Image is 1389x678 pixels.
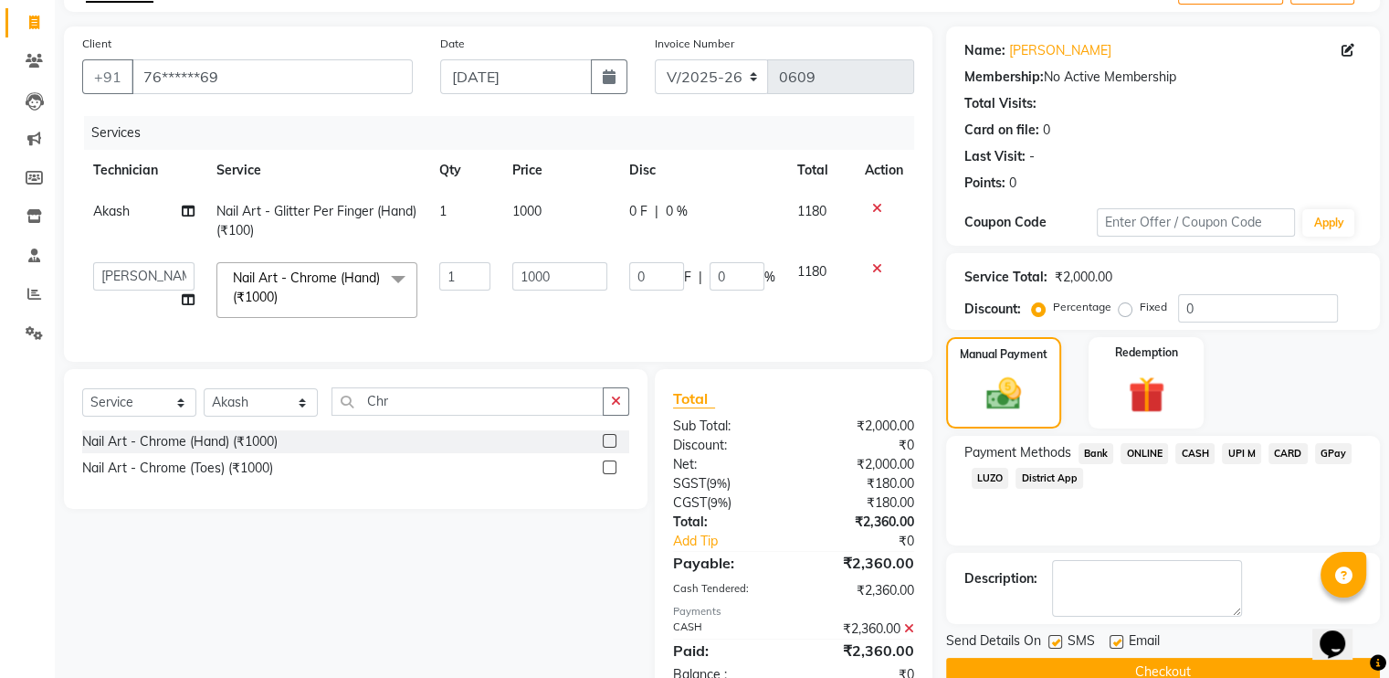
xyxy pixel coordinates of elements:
a: x [278,289,286,305]
div: ₹180.00 [794,474,928,493]
span: 1 [439,203,447,219]
label: Manual Payment [960,346,1047,363]
span: GPay [1315,443,1352,464]
div: No Active Membership [964,68,1362,87]
div: Membership: [964,68,1044,87]
span: 1000 [512,203,542,219]
span: | [699,268,702,287]
div: ₹2,000.00 [794,417,928,436]
div: Cash Tendered: [659,581,794,600]
span: CGST [673,494,707,511]
input: Search by Name/Mobile/Email/Code [132,59,413,94]
div: Total: [659,513,794,532]
span: 0 % [666,202,688,221]
span: District App [1015,468,1083,489]
span: Email [1129,631,1160,654]
a: [PERSON_NAME] [1009,41,1111,60]
div: 0 [1009,174,1016,193]
input: Search or Scan [331,387,604,416]
th: Technician [82,150,205,191]
span: 9% [710,495,728,510]
div: ( ) [659,493,794,513]
th: Disc [618,150,786,191]
iframe: chat widget [1312,605,1371,660]
th: Service [205,150,428,191]
th: Price [501,150,618,191]
span: Send Details On [946,631,1041,654]
div: Paid: [659,640,794,662]
span: Nail Art - Chrome (Hand) (₹1000) [233,270,380,305]
div: ₹2,360.00 [794,513,928,532]
span: 1180 [797,203,826,219]
a: Add Tip [659,532,816,551]
span: ONLINE [1121,443,1168,464]
div: Sub Total: [659,417,794,436]
div: Nail Art - Chrome (Hand) (₹1000) [82,432,278,451]
div: Description: [964,569,1037,588]
button: +91 [82,59,133,94]
div: ₹0 [794,436,928,455]
div: Services [84,116,928,150]
div: ₹180.00 [794,493,928,513]
div: ( ) [659,474,794,493]
div: ₹2,000.00 [1055,268,1112,287]
label: Redemption [1115,344,1178,361]
input: Enter Offer / Coupon Code [1097,208,1296,237]
div: 0 [1043,121,1050,140]
span: SGST [673,475,706,492]
div: Coupon Code [964,213,1097,232]
div: Service Total: [964,268,1047,287]
div: ₹2,360.00 [794,581,928,600]
button: Apply [1302,209,1354,237]
label: Invoice Number [655,36,734,52]
span: UPI M [1222,443,1261,464]
span: % [764,268,775,287]
div: Payments [673,604,914,620]
span: LUZO [972,468,1009,489]
div: Last Visit: [964,147,1026,166]
span: 1180 [797,263,826,280]
img: _cash.svg [975,374,1032,414]
div: Nail Art - Chrome (Toes) (₹1000) [82,459,273,478]
span: Akash [93,203,130,219]
div: ₹0 [816,532,927,551]
div: - [1029,147,1035,166]
span: CARD [1268,443,1308,464]
span: | [655,202,658,221]
label: Client [82,36,111,52]
div: Discount: [659,436,794,455]
div: Total Visits: [964,94,1036,113]
div: ₹2,000.00 [794,455,928,474]
div: Net: [659,455,794,474]
div: ₹2,360.00 [794,552,928,574]
label: Date [440,36,465,52]
label: Fixed [1140,299,1167,315]
div: Name: [964,41,1005,60]
div: Payable: [659,552,794,574]
span: Bank [1079,443,1114,464]
span: F [684,268,691,287]
th: Total [786,150,854,191]
span: Payment Methods [964,443,1071,462]
div: ₹2,360.00 [794,620,928,639]
div: Card on file: [964,121,1039,140]
span: Nail Art - Glitter Per Finger (Hand) (₹100) [216,203,416,238]
span: 9% [710,476,727,491]
div: CASH [659,620,794,639]
label: Percentage [1053,299,1111,315]
div: Points: [964,174,1005,193]
span: 0 F [629,202,647,221]
img: _gift.svg [1117,372,1176,418]
span: CASH [1175,443,1215,464]
span: Total [673,389,715,408]
div: ₹2,360.00 [794,640,928,662]
span: SMS [1068,631,1095,654]
th: Qty [428,150,502,191]
div: Discount: [964,300,1021,319]
th: Action [854,150,914,191]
